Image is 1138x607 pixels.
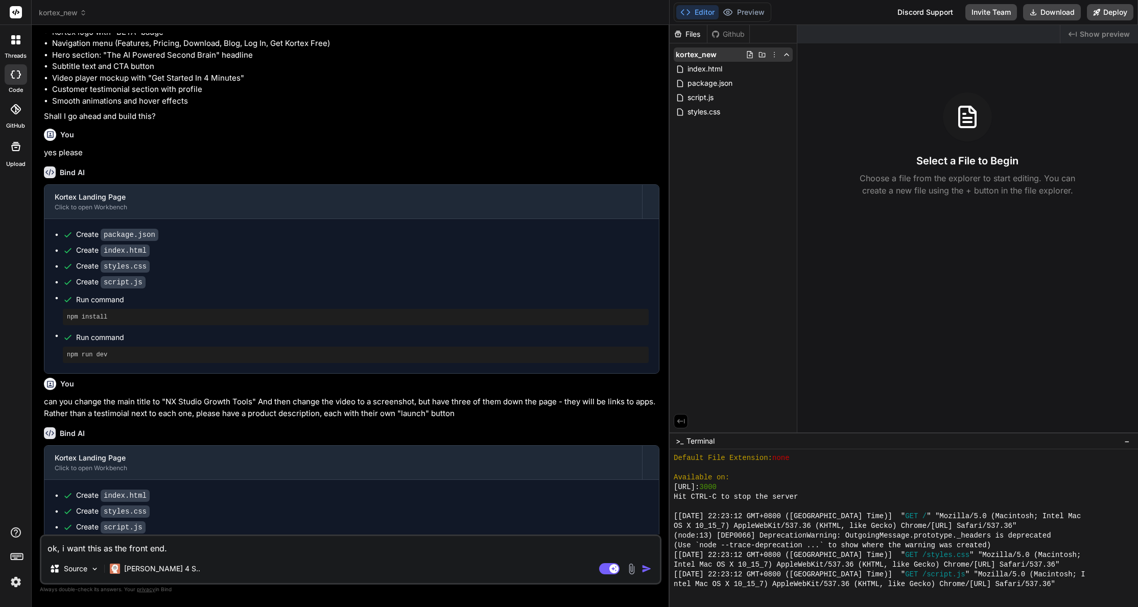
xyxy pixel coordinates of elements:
li: Subtitle text and CTA button [52,61,659,72]
code: styles.css [101,505,150,518]
code: script.js [101,521,146,533]
pre: npm install [67,313,645,321]
p: can you change the main title to "NX Studio Growth Tools" And then change the video to a screensh... [44,396,659,419]
label: Upload [6,160,26,168]
span: GET [905,550,918,560]
span: Run command [76,295,649,305]
code: styles.css [101,260,150,273]
span: OS X 10_15_7) AppleWebKit/537.36 (KHTML, like Gecko) Chrome/[URL] Safari/537.36" [674,521,1016,531]
span: Default File Extension: [674,453,772,463]
li: Customer testimonial section with profile [52,84,659,95]
span: Intel Mac OS X 10_15_7) AppleWebKit/537.36 (KHTML, like Gecko) Chrome/[URL] Safari/537.36" [674,560,1059,570]
div: Github [707,29,749,39]
div: Click to open Workbench [55,203,632,211]
span: styles.css [686,106,721,118]
div: Create [76,261,150,272]
p: yes please [44,147,659,159]
div: Create [76,277,146,287]
div: Kortex Landing Page [55,453,632,463]
code: index.html [101,245,150,257]
span: − [1124,436,1130,446]
div: Files [670,29,707,39]
code: index.html [101,490,150,502]
span: package.json [686,77,733,89]
p: Source [64,564,87,574]
li: Video player mockup with "Get Started In 4 Minutes" [52,72,659,84]
div: Discord Support [891,4,959,20]
button: Preview [719,5,769,19]
span: [URL]: [674,482,699,492]
img: icon [642,564,652,574]
span: Run command [76,332,649,343]
p: Always double-check its answers. Your in Bind [40,585,661,594]
span: Hit CTRL-C to stop the server [674,492,798,502]
h6: You [60,379,74,389]
div: Click to open Workbench [55,464,632,472]
span: [[DATE] 22:23:12 GMT+0800 ([GEOGRAPHIC_DATA] Time)] " [674,512,905,521]
li: Hero section: "The AI Powered Second Brain" headline [52,50,659,61]
span: index.html [686,63,723,75]
span: /styles.css [922,550,969,560]
div: Create [76,245,150,256]
span: >_ [676,436,683,446]
span: kortex_new [39,8,87,18]
p: Shall I go ahead and build this? [44,111,659,123]
span: Terminal [686,436,715,446]
label: GitHub [6,122,25,130]
span: [[DATE] 22:23:12 GMT+0800 ([GEOGRAPHIC_DATA] Time)] " [674,550,905,560]
div: Create [76,522,146,532]
div: Create [76,490,150,501]
span: /script.js [922,570,965,579]
span: GET [905,512,918,521]
img: Pick Models [90,565,99,573]
code: package.json [101,229,158,241]
span: ntel Mac OS X 10_15_7) AppleWebKit/537.36 (KHTML, like Gecko) Chrome/[URL] Safari/537.36" [674,579,1055,589]
span: " "Mozilla/5.0 (Macintosh; Intel Mac [927,512,1081,521]
h3: Select a File to Begin [916,154,1018,168]
span: GET [905,570,918,579]
li: Navigation menu (Features, Pricing, Download, Blog, Log In, Get Kortex Free) [52,38,659,50]
button: − [1122,433,1132,449]
span: " "Mozilla/5.0 (Macintosh; I [965,570,1085,579]
div: Kortex Landing Page [55,192,632,202]
button: Invite Team [965,4,1017,20]
span: [[DATE] 22:23:12 GMT+0800 ([GEOGRAPHIC_DATA] Time)] " [674,570,905,579]
button: Kortex Landing PageClick to open Workbench [44,446,642,479]
div: Create [76,506,150,517]
h6: Bind AI [60,167,85,178]
span: " "Mozilla/5.0 (Macintosh; [969,550,1081,560]
p: [PERSON_NAME] 4 S.. [124,564,200,574]
span: / [922,512,927,521]
img: attachment [626,563,637,575]
span: (node:13) [DEP0066] DeprecationWarning: OutgoingMessage.prototype._headers is deprecated [674,531,1051,541]
pre: npm run dev [67,351,645,359]
span: script.js [686,91,715,104]
span: kortex_new [676,50,717,60]
button: Download [1023,4,1081,20]
div: Create [76,229,158,240]
label: code [9,86,23,94]
code: script.js [101,276,146,288]
img: settings [7,573,25,591]
button: Kortex Landing PageClick to open Workbench [44,185,642,218]
span: 3000 [699,482,717,492]
span: Available on: [674,473,729,482]
label: threads [5,52,27,60]
button: Editor [676,5,719,19]
button: Deploy [1087,4,1133,20]
li: Smooth animations and hover effects [52,95,659,107]
h6: Bind AI [60,428,85,439]
textarea: ok, i want this as the front end. [41,536,660,554]
h6: You [60,130,74,140]
span: none [772,453,790,463]
span: privacy [137,586,155,592]
img: Claude 4 Sonnet [110,564,120,574]
p: Choose a file from the explorer to start editing. You can create a new file using the + button in... [853,172,1082,197]
span: (Use `node --trace-deprecation ...` to show where the warning was created) [674,541,991,550]
span: Show preview [1080,29,1130,39]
